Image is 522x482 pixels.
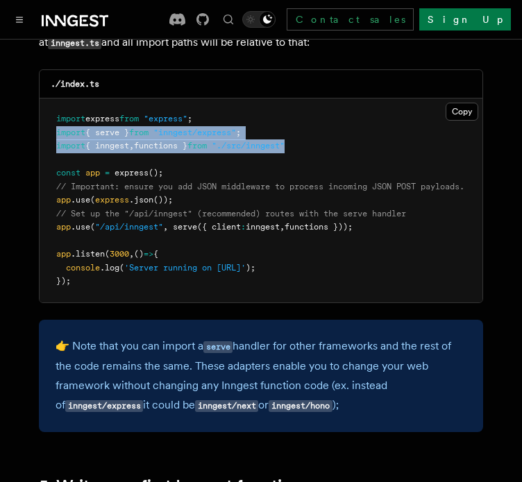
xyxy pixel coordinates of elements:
code: inngest/next [195,400,258,412]
span: functions })); [285,222,353,232]
span: = [105,168,110,178]
span: "inngest/express" [153,128,236,137]
span: import [56,141,85,150]
span: import [56,128,85,137]
span: // Important: ensure you add JSON middleware to process incoming JSON POST payloads. [56,182,464,191]
span: ( [90,195,95,205]
a: Contact sales [287,8,414,31]
span: console [66,263,100,273]
code: inngest/hono [269,400,332,412]
span: , [280,222,285,232]
span: () [134,249,144,259]
span: serve [173,222,197,232]
span: ; [236,128,241,137]
span: .log [100,263,119,273]
span: , [163,222,168,232]
span: // Set up the "/api/inngest" (recommended) routes with the serve handler [56,209,406,218]
span: ()); [153,195,173,205]
span: "/api/inngest" [95,222,163,232]
p: 👉 Note that you can import a handler for other frameworks and the rest of the code remains the sa... [56,336,466,415]
span: from [129,128,149,137]
span: "express" [144,114,187,123]
span: ( [105,249,110,259]
span: app [85,168,100,178]
span: : [241,222,246,232]
span: ); [246,263,255,273]
span: .use [71,195,90,205]
span: ({ client [197,222,241,232]
code: ./index.ts [51,79,99,89]
code: inngest.ts [48,37,101,49]
span: 3000 [110,249,129,259]
span: 'Server running on [URL]' [124,263,246,273]
span: import [56,114,85,123]
a: Sign Up [419,8,511,31]
span: functions } [134,141,187,150]
span: ( [90,222,95,232]
span: const [56,168,81,178]
button: Toggle dark mode [242,11,276,28]
span: { serve } [85,128,129,137]
span: .listen [71,249,105,259]
button: Find something... [220,11,237,28]
code: inngest/express [65,400,143,412]
span: ; [187,114,192,123]
span: => [144,249,153,259]
span: inngest [246,222,280,232]
span: app [56,195,71,205]
a: serve [203,339,233,352]
span: (); [149,168,163,178]
span: , [129,249,134,259]
code: serve [203,341,233,353]
span: express [115,168,149,178]
span: { inngest [85,141,129,150]
span: from [119,114,139,123]
span: ( [119,263,124,273]
span: app [56,222,71,232]
span: }); [56,276,71,286]
span: .json [129,195,153,205]
span: { [153,249,158,259]
span: from [187,141,207,150]
span: app [56,249,71,259]
span: , [129,141,134,150]
button: Copy [446,103,478,121]
span: .use [71,222,90,232]
span: "./src/inngest" [212,141,285,150]
span: express [85,114,119,123]
button: Toggle navigation [11,11,28,28]
span: express [95,195,129,205]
